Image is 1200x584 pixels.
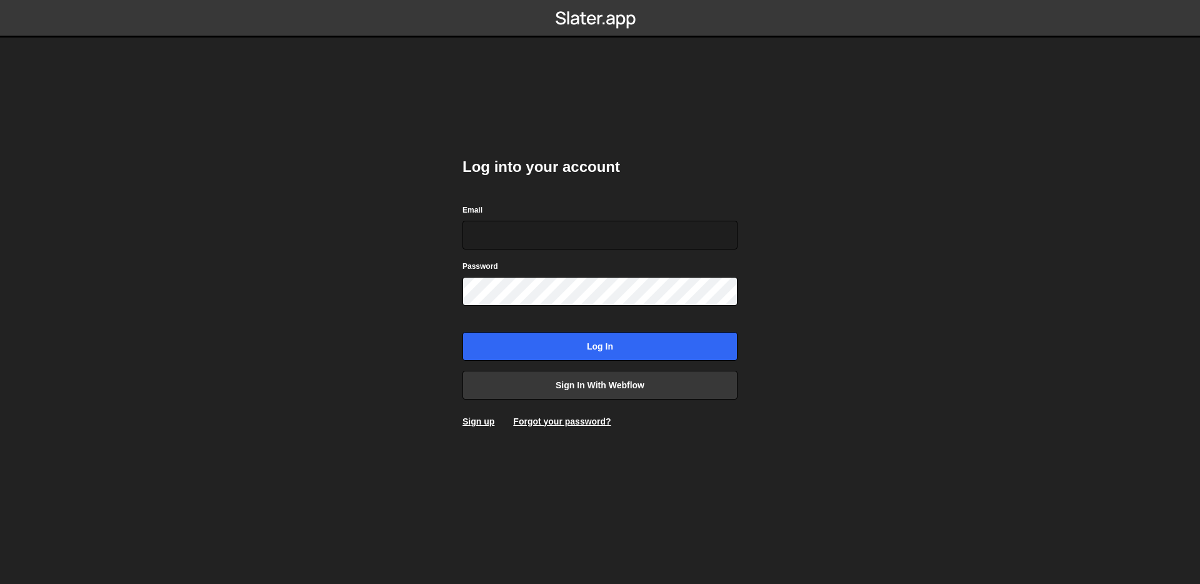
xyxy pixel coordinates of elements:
[462,260,498,273] label: Password
[462,371,737,400] a: Sign in with Webflow
[462,332,737,361] input: Log in
[462,416,494,426] a: Sign up
[513,416,611,426] a: Forgot your password?
[462,157,737,177] h2: Log into your account
[462,204,482,216] label: Email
